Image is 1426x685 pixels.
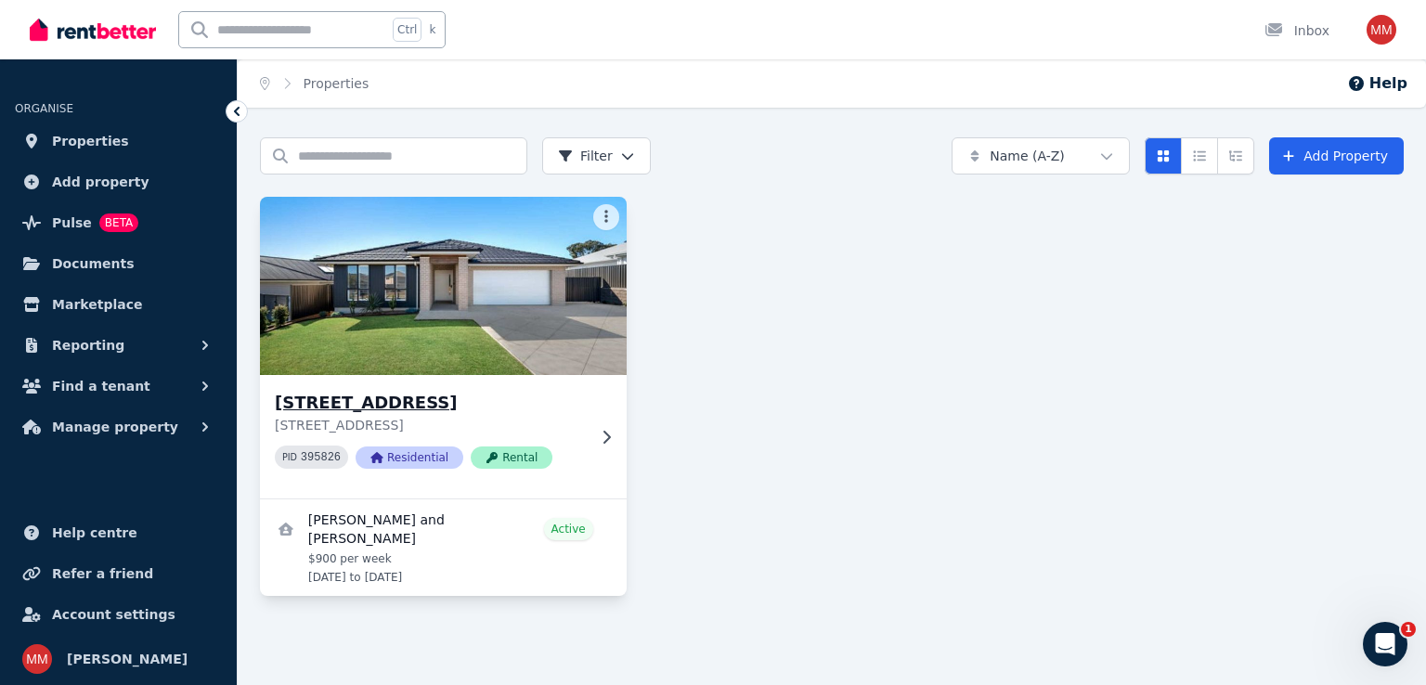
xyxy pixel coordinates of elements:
[30,16,156,44] img: RentBetter
[593,204,619,230] button: More options
[542,137,651,174] button: Filter
[1264,21,1329,40] div: Inbox
[15,204,222,241] a: PulseBETA
[471,446,552,469] span: Rental
[15,327,222,364] button: Reporting
[15,286,222,323] a: Marketplace
[1363,622,1407,666] iframe: Intercom live chat
[15,555,222,592] a: Refer a friend
[15,163,222,200] a: Add property
[15,596,222,633] a: Account settings
[990,147,1065,165] span: Name (A-Z)
[99,213,138,232] span: BETA
[1145,137,1182,174] button: Card view
[52,212,92,234] span: Pulse
[260,499,627,596] a: View details for Jessica Tillott and Blake Camenzuli
[15,408,222,446] button: Manage property
[275,416,586,434] p: [STREET_ADDRESS]
[52,562,153,585] span: Refer a friend
[393,18,421,42] span: Ctrl
[1217,137,1254,174] button: Expanded list view
[15,514,222,551] a: Help centre
[52,603,175,626] span: Account settings
[15,368,222,405] button: Find a tenant
[1181,137,1218,174] button: Compact list view
[15,102,73,115] span: ORGANISE
[52,252,135,275] span: Documents
[1347,72,1407,95] button: Help
[52,416,178,438] span: Manage property
[15,123,222,160] a: Properties
[1145,137,1254,174] div: View options
[429,22,435,37] span: k
[52,334,124,356] span: Reporting
[251,192,635,380] img: 32 Resthaven Way, Silverdale
[52,171,149,193] span: Add property
[52,130,129,152] span: Properties
[15,245,222,282] a: Documents
[1401,622,1416,637] span: 1
[282,452,297,462] small: PID
[1367,15,1396,45] img: Matthew Moussa
[52,375,150,397] span: Find a tenant
[356,446,463,469] span: Residential
[304,76,369,91] a: Properties
[301,451,341,464] code: 395826
[558,147,613,165] span: Filter
[260,197,627,498] a: 32 Resthaven Way, Silverdale[STREET_ADDRESS][STREET_ADDRESS]PID 395826ResidentialRental
[22,644,52,674] img: Matthew Moussa
[238,59,391,108] nav: Breadcrumb
[952,137,1130,174] button: Name (A-Z)
[67,648,188,670] span: [PERSON_NAME]
[52,293,142,316] span: Marketplace
[1269,137,1404,174] a: Add Property
[275,390,586,416] h3: [STREET_ADDRESS]
[52,522,137,544] span: Help centre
